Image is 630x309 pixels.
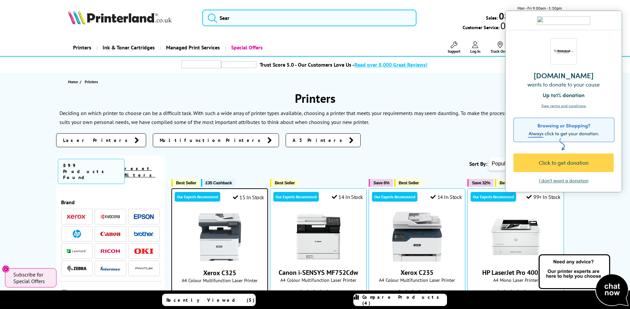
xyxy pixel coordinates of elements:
span: Recently Viewed (5) [166,297,255,303]
a: Log In [470,41,481,54]
span: 899 Products Found [58,159,125,184]
a: Epson [134,213,154,221]
button: Save 6% [369,179,393,187]
span: Laser Printers [63,137,131,144]
a: Xerox C325 [203,269,236,277]
span: Support [448,49,460,54]
span: (57) [431,286,438,299]
span: Best Seller [275,180,295,185]
a: Support [448,41,460,54]
p: Deciding on which printer to choose can be a difficult task. With such a wide array of printer ty... [59,110,459,116]
span: £35 Cashback [206,180,232,185]
a: Xerox C325 [195,257,245,263]
span: A4 Colour Multifunction Laser Printer [372,277,462,283]
img: Brother [134,231,154,236]
span: Best Seller [176,180,196,185]
img: Open Live Chat window [537,253,630,308]
img: Lexmark [67,249,87,253]
span: Log In [470,49,481,54]
span: A4 Mono Laser Printer [471,277,560,283]
span: Brand [61,199,160,206]
span: Subscribe for Special Offers [13,271,50,284]
img: Canon [100,232,120,236]
button: Best Seller [394,179,422,187]
button: Save 32% [467,179,494,187]
a: reset filters [125,165,155,178]
a: OKI [134,247,154,255]
a: Ricoh [100,247,120,255]
span: (32) [530,286,536,299]
button: Best Seller [495,179,523,187]
span: Sort By: [469,160,487,167]
a: Recently Viewed (5) [162,294,256,306]
a: Track Order [491,41,510,54]
input: Sear [202,10,416,26]
span: Save 32% [472,180,490,185]
span: Sales: [486,15,498,21]
span: Read over 8,000 Great Reviews! [354,61,427,68]
a: Compare Products (4) [353,294,447,306]
button: Best Seller [270,179,298,187]
h1: Printers [56,91,574,106]
span: Mon - Fri 9:00am - 5:30pm [517,5,562,11]
a: Laser Printers [56,133,146,147]
span: (87) [234,287,240,299]
img: Xerox [67,215,87,219]
div: Our Experts Recommend [175,192,220,202]
img: HP LaserJet Pro 4002dn [491,212,541,262]
a: Multifunction Printers [153,133,279,147]
div: Our Experts Recommend [273,192,319,202]
a: Home [68,78,80,85]
span: Best Seller [399,180,419,185]
a: Xerox [67,213,87,221]
img: Kyocera [100,214,120,219]
b: 0800 840 3699 [499,10,562,22]
a: Managed Print Services [160,39,225,56]
img: HP [73,230,81,238]
span: Ink & Toner Cartridges [103,39,155,56]
img: Intermec [100,266,120,271]
div: 15 In Stock [233,194,264,201]
span: Customer Service: [463,23,562,31]
button: Best Seller [171,179,200,187]
a: Ink & Toner Cartridges [96,39,160,56]
span: A4 Colour Multifunction Laser Printer [274,277,363,283]
span: (40) [332,286,339,299]
button: Close [2,265,10,273]
span: Category [69,290,160,298]
a: Printerland Logo [68,10,194,26]
img: Zebra [67,265,87,272]
a: Canon [100,230,120,238]
a: Canon i-SENSYS MF752Cdw [279,268,358,277]
a: HP LaserJet Pro 4002dn [482,268,549,277]
a: Canon i-SENSYS MF752Cdw [294,256,343,263]
span: Printers [85,79,98,84]
a: Xerox C235 [401,268,433,277]
a: Zebra [67,264,87,273]
a: Kyocera [100,213,120,221]
span: A4 Colour Multifunction Laser Printer [175,277,264,283]
button: £35 Cashback [201,179,235,187]
img: trustpilot rating [181,60,221,68]
a: 0800 840 3699 [498,13,562,19]
div: Our Experts Recommend [372,192,417,202]
span: 0800 995 1992 [499,23,562,29]
span: Save 6% [373,180,389,185]
img: Printerland Logo [68,10,172,25]
a: Brother [134,230,154,238]
a: Intermec [100,264,120,273]
img: Ricoh [100,249,120,253]
a: Printers [68,39,96,56]
img: Pantum [134,265,154,273]
div: 14 In Stock [430,194,462,200]
img: Xerox C235 [392,212,442,262]
span: Best Seller [499,180,520,185]
img: Canon i-SENSYS MF752Cdw [294,212,343,262]
img: Category [61,290,68,296]
img: Epson [134,214,154,219]
img: trustpilot rating [221,61,256,68]
span: A3 Printers [293,137,346,144]
a: Xerox C235 [392,256,442,263]
div: 99+ In Stock [526,194,560,200]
